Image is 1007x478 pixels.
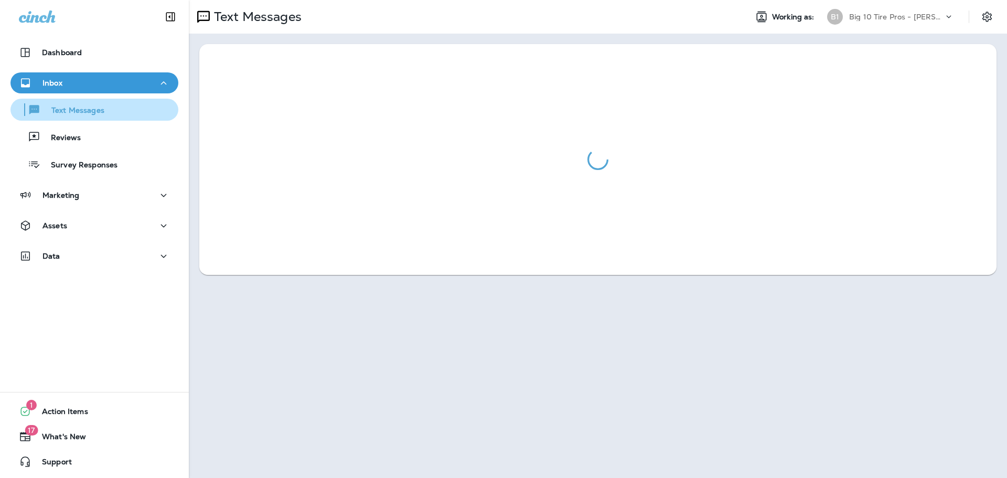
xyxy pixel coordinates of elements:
span: 1 [26,400,37,410]
button: Support [10,451,178,472]
p: Inbox [42,79,62,87]
span: 17 [25,425,38,435]
span: What's New [31,432,86,445]
button: Data [10,246,178,267]
button: Survey Responses [10,153,178,175]
button: Collapse Sidebar [156,6,185,27]
div: B1 [827,9,843,25]
button: 17What's New [10,426,178,447]
button: Assets [10,215,178,236]
span: Support [31,458,72,470]
button: Dashboard [10,42,178,63]
span: Working as: [772,13,817,22]
button: Text Messages [10,99,178,121]
p: Assets [42,221,67,230]
button: Inbox [10,72,178,93]
p: Big 10 Tire Pros - [PERSON_NAME] [849,13,944,21]
button: Reviews [10,126,178,148]
button: 1Action Items [10,401,178,422]
p: Reviews [40,133,81,143]
span: Action Items [31,407,88,420]
p: Marketing [42,191,79,199]
p: Text Messages [210,9,302,25]
p: Data [42,252,60,260]
p: Dashboard [42,48,82,57]
button: Settings [978,7,997,26]
p: Survey Responses [40,161,117,171]
button: Marketing [10,185,178,206]
p: Text Messages [41,106,104,116]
